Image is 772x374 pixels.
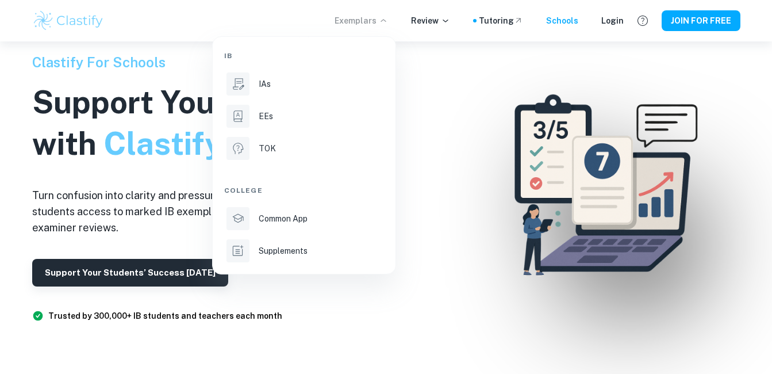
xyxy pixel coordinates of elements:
[224,70,384,98] a: IAs
[224,205,384,232] a: Common App
[224,185,263,196] span: College
[224,51,232,61] span: IB
[259,142,276,155] p: TOK
[259,78,271,90] p: IAs
[259,212,308,225] p: Common App
[224,237,384,265] a: Supplements
[259,245,308,257] p: Supplements
[259,110,273,123] p: EEs
[224,135,384,162] a: TOK
[224,102,384,130] a: EEs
